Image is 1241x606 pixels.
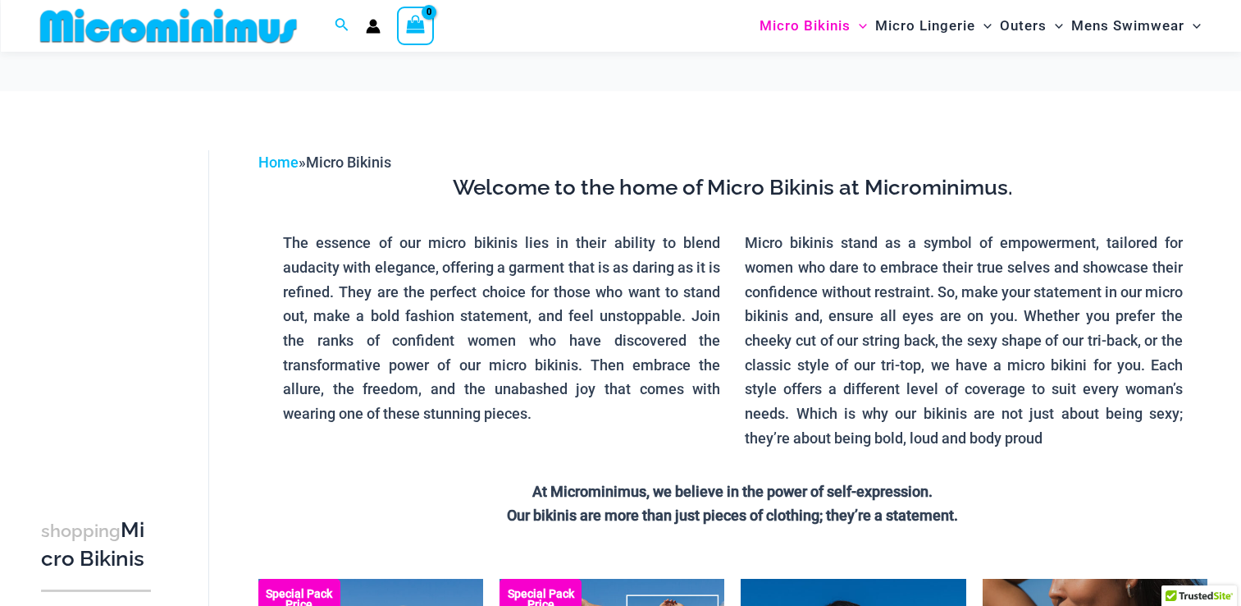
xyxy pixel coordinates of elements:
[851,5,867,47] span: Menu Toggle
[1000,5,1047,47] span: Outers
[335,16,349,36] a: Search icon link
[34,7,303,44] img: MM SHOP LOGO FLAT
[306,154,391,171] span: Micro Bikinis
[283,231,721,426] p: The essence of our micro bikinis lies in their ability to blend audacity with elegance, offering ...
[41,521,121,541] span: shopping
[1184,5,1201,47] span: Menu Toggle
[755,5,871,47] a: Micro BikinisMenu ToggleMenu Toggle
[532,483,933,500] strong: At Microminimus, we believe in the power of self-expression.
[975,5,992,47] span: Menu Toggle
[996,5,1067,47] a: OutersMenu ToggleMenu Toggle
[258,154,391,171] span: »
[258,154,299,171] a: Home
[41,516,151,573] h3: Micro Bikinis
[745,231,1183,450] p: Micro bikinis stand as a symbol of empowerment, tailored for women who dare to embrace their true...
[271,174,1195,202] h3: Welcome to the home of Micro Bikinis at Microminimus.
[1071,5,1184,47] span: Mens Swimwear
[753,2,1208,49] nav: Site Navigation
[875,5,975,47] span: Micro Lingerie
[760,5,851,47] span: Micro Bikinis
[41,137,189,466] iframe: TrustedSite Certified
[1067,5,1205,47] a: Mens SwimwearMenu ToggleMenu Toggle
[871,5,996,47] a: Micro LingerieMenu ToggleMenu Toggle
[1047,5,1063,47] span: Menu Toggle
[507,507,958,524] strong: Our bikinis are more than just pieces of clothing; they’re a statement.
[397,7,435,44] a: View Shopping Cart, empty
[366,19,381,34] a: Account icon link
